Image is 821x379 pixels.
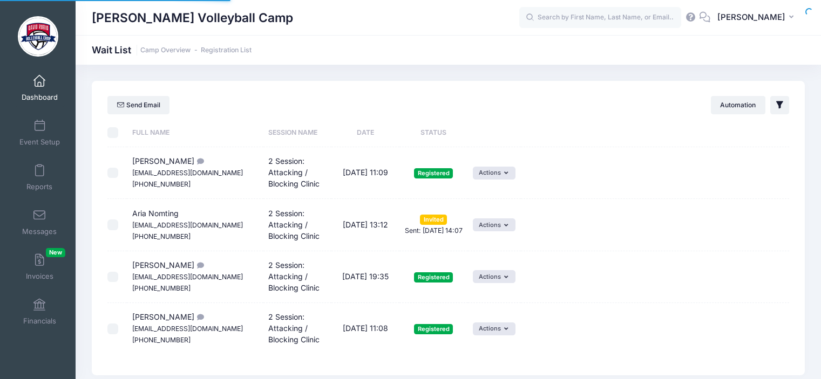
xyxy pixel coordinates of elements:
[331,119,399,147] th: Date
[263,303,331,355] td: 2 Session: Attacking / Blocking Clinic
[331,199,399,251] td: [DATE] 13:12
[132,209,243,240] span: Aria Nomting
[473,322,515,335] button: Actions
[405,226,463,235] small: Sent: [DATE] 14:07
[194,262,203,269] i: Emery played last season for club cactus on the 13 Silver team.
[194,314,203,321] i: Naomi and Bianca
[132,273,243,281] small: [EMAIL_ADDRESS][DOMAIN_NAME]
[132,221,243,229] small: [EMAIL_ADDRESS][DOMAIN_NAME]
[263,199,331,251] td: 2 Session: Attacking / Blocking Clinic
[201,46,252,54] a: Registration List
[14,248,65,286] a: InvoicesNew
[132,312,243,344] span: [PERSON_NAME]
[710,5,805,30] button: [PERSON_NAME]
[140,46,191,54] a: Camp Overview
[711,96,765,114] button: Automation
[263,251,331,302] td: 2 Session: Attacking / Blocking Clinic
[18,16,58,57] img: David Rubio Volleyball Camp
[194,158,203,165] i: Naomi and Bianca
[263,119,331,147] th: Session Name
[331,303,399,355] td: [DATE] 11:08
[19,137,60,147] span: Event Setup
[132,169,243,177] small: [EMAIL_ADDRESS][DOMAIN_NAME]
[132,336,191,344] small: [PHONE_NUMBER]
[132,325,243,333] small: [EMAIL_ADDRESS][DOMAIN_NAME]
[132,284,191,292] small: [PHONE_NUMBER]
[473,270,515,283] button: Actions
[23,316,56,326] span: Financials
[331,251,399,302] td: [DATE] 19:35
[92,5,293,30] h1: [PERSON_NAME] Volleyball Camp
[717,11,785,23] span: [PERSON_NAME]
[14,293,65,330] a: Financials
[22,93,58,102] span: Dashboard
[132,156,243,188] span: [PERSON_NAME]
[132,180,191,188] small: [PHONE_NUMBER]
[414,168,453,178] span: Registered
[263,147,331,199] td: 2 Session: Attacking / Blocking Clinic
[22,227,57,236] span: Messages
[14,203,65,241] a: Messages
[14,69,65,107] a: Dashboard
[473,167,515,180] button: Actions
[473,218,515,231] button: Actions
[399,119,468,147] th: Status
[420,215,447,225] span: Invited
[127,119,263,147] th: Full Name
[26,272,53,281] span: Invoices
[132,232,191,240] small: [PHONE_NUMBER]
[26,182,52,191] span: Reports
[331,147,399,199] td: [DATE] 11:09
[132,260,243,292] span: [PERSON_NAME]
[14,114,65,151] a: Event Setup
[46,248,65,257] span: New
[92,44,252,56] h1: Wait List
[414,324,453,334] span: Registered
[107,96,169,114] a: Send email to selected camps
[414,272,453,282] span: Registered
[14,159,65,196] a: Reports
[519,7,681,29] input: Search by First Name, Last Name, or Email...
